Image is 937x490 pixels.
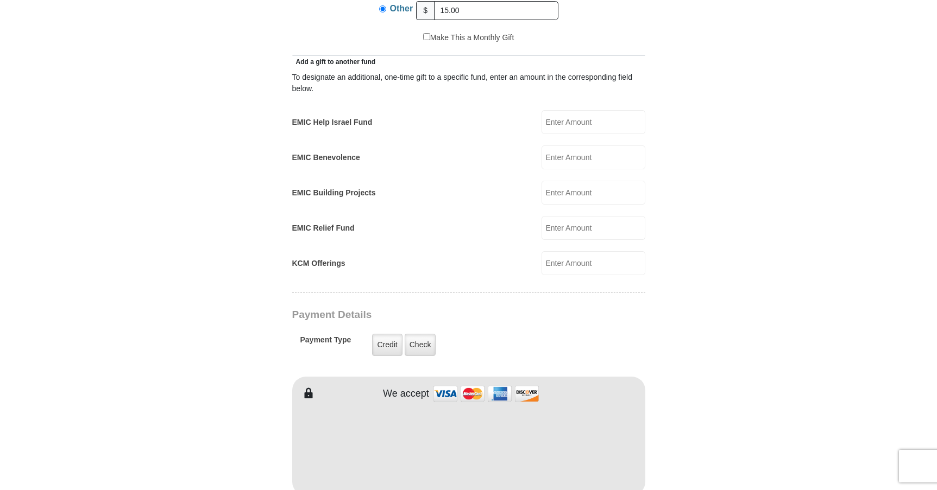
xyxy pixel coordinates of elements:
[292,152,360,163] label: EMIC Benevolence
[292,117,373,128] label: EMIC Help Israel Fund
[434,1,558,20] input: Other Amount
[405,334,436,356] label: Check
[300,335,351,350] h5: Payment Type
[542,110,645,134] input: Enter Amount
[423,33,430,40] input: Make This a Monthly Gift
[292,309,569,321] h3: Payment Details
[292,58,376,66] span: Add a gift to another fund
[542,145,645,169] input: Enter Amount
[542,251,645,275] input: Enter Amount
[432,382,540,405] img: credit cards accepted
[542,181,645,205] input: Enter Amount
[292,258,345,269] label: KCM Offerings
[372,334,402,356] label: Credit
[423,32,514,43] label: Make This a Monthly Gift
[292,72,645,94] div: To designate an additional, one-time gift to a specific fund, enter an amount in the correspondin...
[390,4,413,13] span: Other
[292,187,376,199] label: EMIC Building Projects
[292,222,355,234] label: EMIC Relief Fund
[416,1,435,20] span: $
[542,216,645,240] input: Enter Amount
[383,388,429,400] h4: We accept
